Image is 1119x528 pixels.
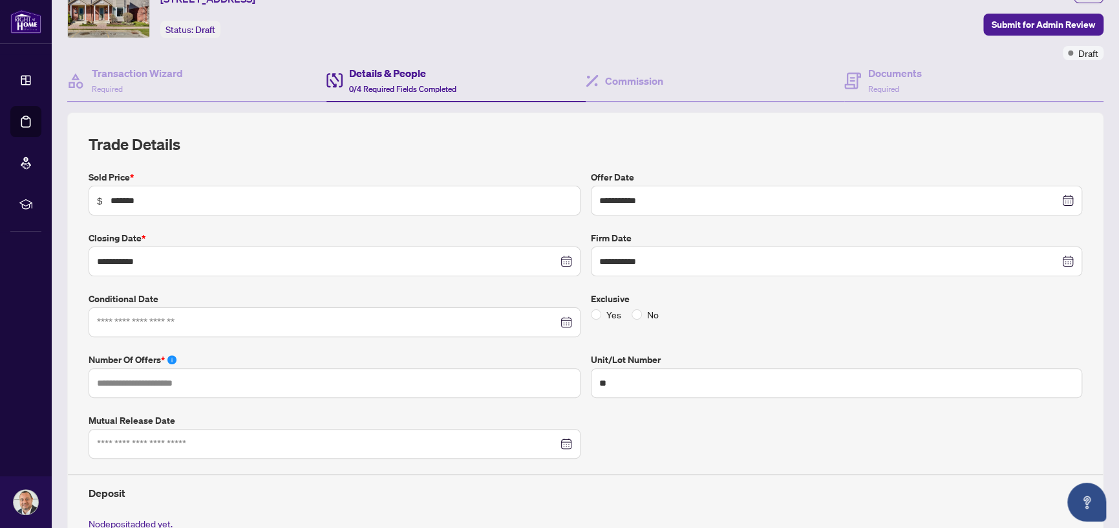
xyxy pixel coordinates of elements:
[89,353,581,367] label: Number of offers
[89,170,581,184] label: Sold Price
[983,14,1103,36] button: Submit for Admin Review
[92,84,123,94] span: Required
[167,355,176,364] span: info-circle
[642,307,664,322] span: No
[89,292,581,306] label: Conditional Date
[591,353,1083,367] label: Unit/Lot Number
[89,134,1082,155] h2: Trade Details
[992,14,1095,35] span: Submit for Admin Review
[605,73,663,89] h4: Commission
[97,193,103,208] span: $
[591,292,1083,306] label: Exclusive
[591,170,1083,184] label: Offer Date
[601,307,626,322] span: Yes
[10,10,41,34] img: logo
[195,24,215,36] span: Draft
[349,65,456,81] h4: Details & People
[349,84,456,94] span: 0/4 Required Fields Completed
[591,231,1083,245] label: Firm Date
[89,231,581,245] label: Closing Date
[89,413,581,428] label: Mutual Release Date
[1078,46,1098,60] span: Draft
[14,490,38,514] img: Profile Icon
[89,485,1082,501] h4: Deposit
[160,21,220,38] div: Status:
[868,65,921,81] h4: Documents
[1067,483,1106,522] button: Open asap
[868,84,899,94] span: Required
[92,65,183,81] h4: Transaction Wizard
